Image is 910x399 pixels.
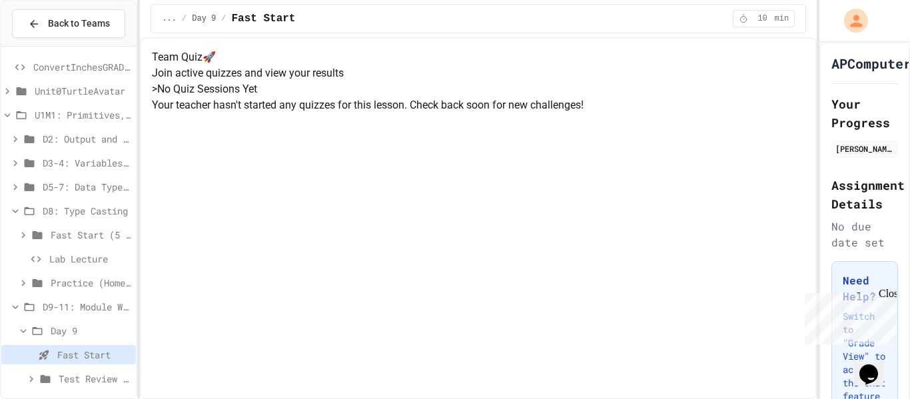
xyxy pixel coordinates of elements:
span: / [182,13,187,24]
span: ConvertInchesGRADED [33,60,131,74]
span: ... [162,13,177,24]
span: D5-7: Data Types and Number Calculations [43,180,131,194]
span: D9-11: Module Wrap Up [43,300,131,314]
h5: > No Quiz Sessions Yet [152,81,805,97]
span: U1M1: Primitives, Variables, Basic I/O [35,108,131,122]
div: No due date set [831,218,898,250]
div: [PERSON_NAME] [835,143,894,155]
span: Fast Start [57,348,131,362]
span: Fast Start (5 mins) [51,228,131,242]
span: 10 [752,13,773,24]
span: Practice (Homework, if needed) [51,276,131,290]
iframe: chat widget [799,288,897,344]
h4: Team Quiz 🚀 [152,49,805,65]
span: Unit0TurtleAvatar [35,84,131,98]
div: Chat with us now!Close [5,5,92,85]
p: Join active quizzes and view your results [152,65,805,81]
span: Day 9 [51,324,131,338]
span: Day 9 [192,13,216,24]
span: D2: Output and Compiling Code [43,132,131,146]
span: D8: Type Casting [43,204,131,218]
span: Fast Start [231,11,295,27]
span: / [221,13,226,24]
div: My Account [830,5,871,36]
span: D3-4: Variables and Input [43,156,131,170]
span: min [775,13,789,24]
span: Lab Lecture [49,252,131,266]
h2: Your Progress [831,95,898,132]
iframe: chat widget [854,346,897,386]
button: Back to Teams [12,9,125,38]
span: Test Review (35 mins) [59,372,131,386]
h3: Need Help? [843,272,887,304]
p: Your teacher hasn't started any quizzes for this lesson. Check back soon for new challenges! [152,97,805,113]
h2: Assignment Details [831,176,898,213]
span: Back to Teams [48,17,110,31]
